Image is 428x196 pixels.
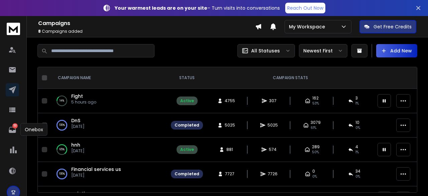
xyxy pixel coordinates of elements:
a: 53 [6,123,19,137]
h1: Campaigns [38,19,255,27]
p: Get Free Credits [373,23,412,30]
span: 3079 [311,120,321,125]
p: 14 % [60,97,64,104]
span: 289 [312,144,320,150]
span: 34 [355,169,360,174]
span: 574 [269,147,277,152]
span: 61 % [311,125,316,131]
th: STATUS [167,67,207,89]
p: [DATE] [71,124,85,129]
td: 100%Financial services us[DATE] [50,162,167,186]
p: 53 [12,123,18,129]
span: 5025 [267,123,278,128]
span: 4755 [225,98,235,104]
p: 100 % [59,171,65,177]
p: 5 hours ago [71,100,96,105]
p: [DATE] [71,173,121,178]
span: 7727 [225,171,234,177]
td: 14%Fight5 hours ago [50,89,167,113]
button: Newest First [299,44,347,57]
div: Active [180,147,194,152]
a: hnh [71,142,80,148]
span: 0% [312,174,317,179]
span: 0 % [355,125,360,131]
button: Get Free Credits [359,20,416,33]
span: 7726 [268,171,278,177]
p: 65 % [60,146,65,153]
a: Fight [71,93,83,100]
span: 4 [355,144,358,150]
div: Completed [175,171,199,177]
a: Financial services us [71,166,121,173]
span: 5025 [225,123,235,128]
span: 162 [312,95,319,101]
div: Completed [175,123,199,128]
p: My Workspace [289,23,328,30]
p: All Statuses [251,47,280,54]
img: logo [7,23,20,35]
a: Reach Out Now [285,3,325,13]
span: 50 % [312,150,319,155]
p: Reach Out Now [287,5,323,11]
span: 53 % [312,101,319,106]
span: 10 [355,120,359,125]
span: 307 [269,98,277,104]
span: 3 [355,95,358,101]
button: Add New [376,44,417,57]
span: 0 [312,169,315,174]
div: Onebox [20,123,47,136]
th: CAMPAIGN STATS [207,67,373,89]
span: 8 [38,28,41,34]
p: Campaigns added [38,29,255,34]
td: 100%DnS[DATE] [50,113,167,138]
p: [DATE] [71,148,85,154]
span: 1 % [355,101,359,106]
span: 1 % [355,150,359,155]
span: 0 % [355,174,360,179]
span: 881 [226,147,233,152]
p: 100 % [59,122,65,129]
p: – Turn visits into conversations [115,5,280,11]
td: 65%hnh[DATE] [50,138,167,162]
div: Active [180,98,194,104]
th: CAMPAIGN NAME [50,67,167,89]
a: DnS [71,117,80,124]
strong: Your warmest leads are on your site [115,5,207,11]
